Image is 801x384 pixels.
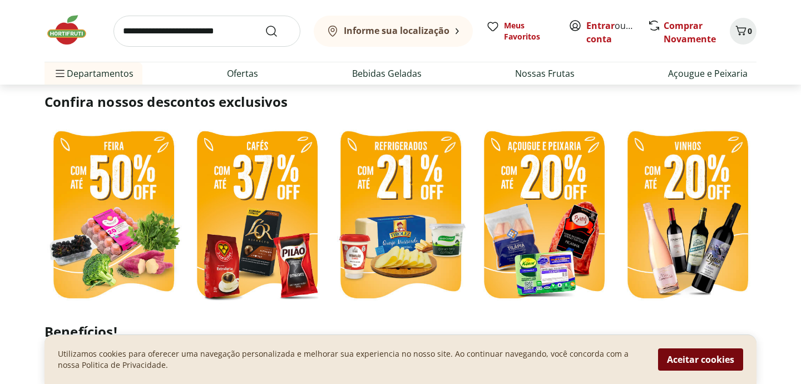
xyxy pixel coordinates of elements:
[265,24,291,38] button: Submit Search
[586,19,647,45] a: Criar conta
[44,93,756,111] h2: Confira nossos descontos exclusivos
[113,16,300,47] input: search
[664,19,716,45] a: Comprar Novamente
[53,60,67,87] button: Menu
[658,348,743,371] button: Aceitar cookies
[344,24,449,37] b: Informe sua localização
[352,67,422,80] a: Bebidas Geladas
[314,16,473,47] button: Informe sua localização
[44,324,756,339] h2: Benefícios!
[504,20,555,42] span: Meus Favoritos
[486,20,555,42] a: Meus Favoritos
[748,26,752,36] span: 0
[58,348,645,371] p: Utilizamos cookies para oferecer uma navegação personalizada e melhorar sua experiencia no nosso ...
[619,124,756,308] img: vinhos
[44,13,100,47] img: Hortifruti
[668,67,748,80] a: Açougue e Peixaria
[53,60,133,87] span: Departamentos
[475,124,613,308] img: resfriados
[586,19,636,46] span: ou
[332,124,469,308] img: refrigerados
[515,67,575,80] a: Nossas Frutas
[586,19,615,32] a: Entrar
[44,124,182,308] img: feira
[227,67,258,80] a: Ofertas
[730,18,756,45] button: Carrinho
[188,124,326,308] img: café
